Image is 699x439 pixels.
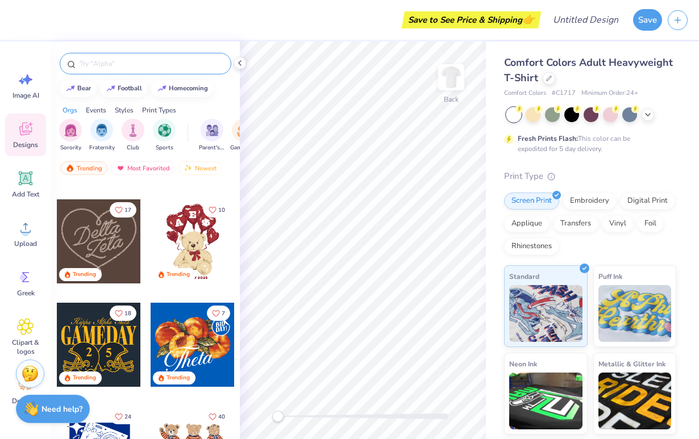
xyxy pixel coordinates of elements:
[581,89,638,98] span: Minimum Order: 24 +
[230,119,256,152] button: filter button
[153,119,176,152] div: filter for Sports
[230,119,256,152] div: filter for Game Day
[116,164,125,172] img: most_fav.gif
[115,105,134,115] div: Styles
[509,270,539,282] span: Standard
[95,124,108,137] img: Fraternity Image
[60,80,96,97] button: bear
[122,119,144,152] button: filter button
[124,414,131,420] span: 24
[7,338,44,356] span: Clipart & logos
[522,12,535,26] span: 👉
[504,56,673,85] span: Comfort Colors Adult Heavyweight T-Shirt
[86,105,106,115] div: Events
[178,161,222,175] div: Newest
[158,124,171,137] img: Sports Image
[60,161,107,175] div: Trending
[167,270,190,279] div: Trending
[60,144,81,152] span: Sorority
[106,85,115,92] img: trend_line.gif
[110,202,136,218] button: Like
[598,285,672,342] img: Puff Ink
[272,411,284,422] div: Accessibility label
[169,85,208,91] div: homecoming
[504,215,550,232] div: Applique
[66,85,75,92] img: trend_line.gif
[59,119,82,152] button: filter button
[122,119,144,152] div: filter for Club
[206,124,219,137] img: Parent's Weekend Image
[602,215,634,232] div: Vinyl
[65,164,74,172] img: trending.gif
[77,85,91,91] div: bear
[110,306,136,321] button: Like
[118,85,142,91] div: football
[230,144,256,152] span: Game Day
[89,119,115,152] div: filter for Fraternity
[73,374,96,382] div: Trending
[89,119,115,152] button: filter button
[14,239,37,248] span: Upload
[518,134,578,143] strong: Fresh Prints Flash:
[504,238,559,255] div: Rhinestones
[184,164,193,172] img: newest.gif
[12,396,39,405] span: Decorate
[620,193,675,210] div: Digital Print
[157,85,167,92] img: trend_line.gif
[203,202,230,218] button: Like
[504,89,546,98] span: Comfort Colors
[444,94,459,104] div: Back
[207,306,230,321] button: Like
[63,105,77,115] div: Orgs
[518,133,658,154] div: This color can be expedited for 5 day delivery.
[156,144,173,152] span: Sports
[509,373,582,429] img: Neon Ink
[633,9,662,31] button: Save
[598,373,672,429] img: Metallic & Glitter Ink
[13,140,38,149] span: Designs
[553,215,598,232] div: Transfers
[127,144,139,152] span: Club
[504,193,559,210] div: Screen Print
[73,270,96,279] div: Trending
[237,124,250,137] img: Game Day Image
[563,193,617,210] div: Embroidery
[124,207,131,213] span: 17
[110,409,136,424] button: Like
[153,119,176,152] button: filter button
[218,414,225,420] span: 40
[59,119,82,152] div: filter for Sorority
[89,144,115,152] span: Fraternity
[100,80,147,97] button: football
[637,215,664,232] div: Foil
[405,11,538,28] div: Save to See Price & Shipping
[142,105,176,115] div: Print Types
[222,311,225,316] span: 7
[598,270,622,282] span: Puff Ink
[598,358,665,370] span: Metallic & Glitter Ink
[78,58,224,69] input: Try "Alpha"
[509,285,582,342] img: Standard
[12,190,39,199] span: Add Text
[111,161,175,175] div: Most Favorited
[544,9,627,31] input: Untitled Design
[504,170,676,183] div: Print Type
[440,66,463,89] img: Back
[64,124,77,137] img: Sorority Image
[41,404,82,415] strong: Need help?
[151,80,213,97] button: homecoming
[167,374,190,382] div: Trending
[127,124,139,137] img: Club Image
[199,119,225,152] div: filter for Parent's Weekend
[218,207,225,213] span: 10
[199,119,225,152] button: filter button
[17,289,35,298] span: Greek
[124,311,131,316] span: 18
[13,91,39,100] span: Image AI
[509,358,537,370] span: Neon Ink
[552,89,576,98] span: # C1717
[199,144,225,152] span: Parent's Weekend
[203,409,230,424] button: Like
